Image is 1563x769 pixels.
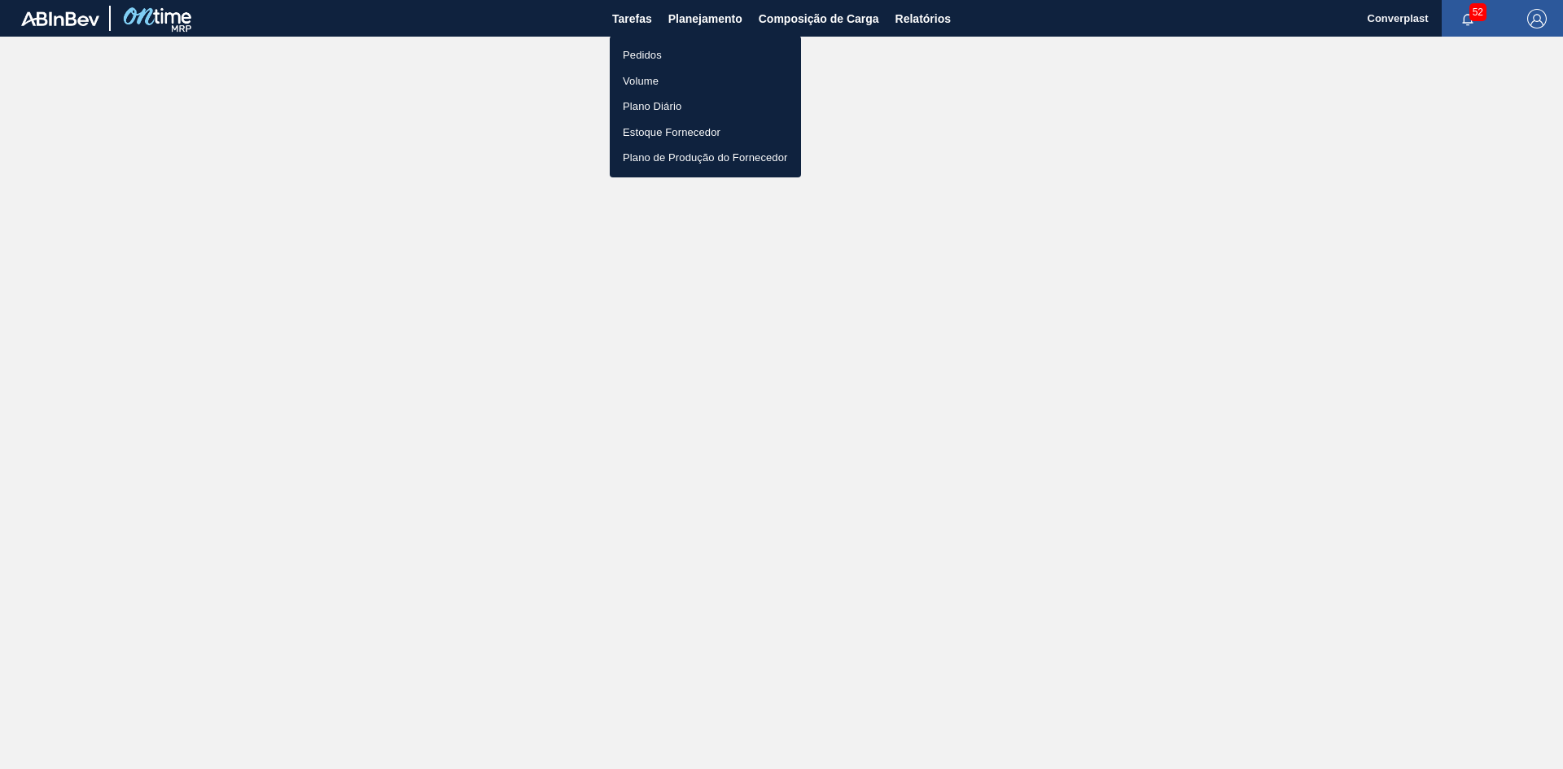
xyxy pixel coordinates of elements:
[610,68,801,94] a: Volume
[610,145,801,171] a: Plano de Produção do Fornecedor
[610,94,801,120] a: Plano Diário
[610,42,801,68] a: Pedidos
[610,120,801,146] a: Estoque Fornecedor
